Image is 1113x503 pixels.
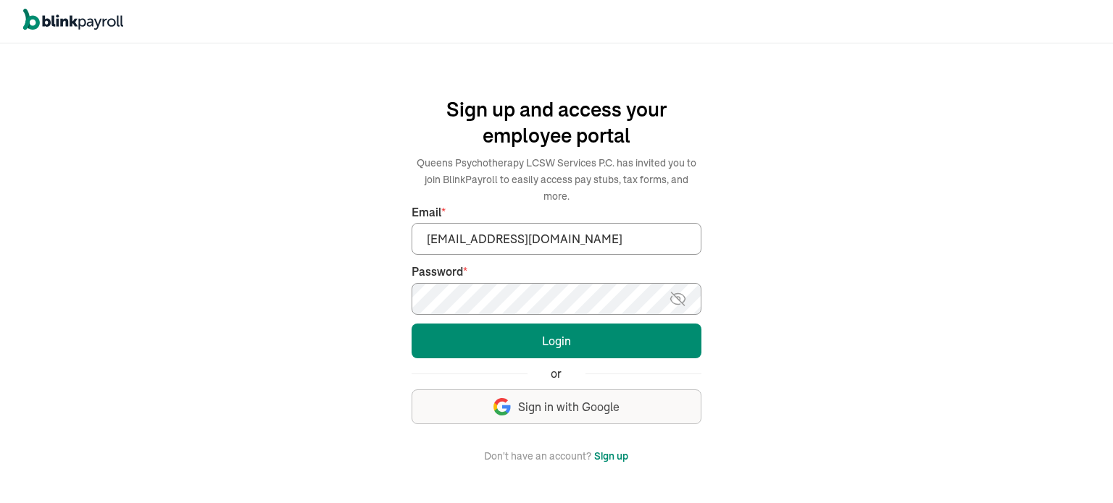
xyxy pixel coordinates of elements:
[412,263,701,280] label: Password
[412,389,701,424] button: Sign in with Google
[594,447,628,465] button: Sign up
[493,398,511,415] img: google
[417,156,696,203] span: Queens Psychotherapy LCSW Services P.C. has invited you to join BlinkPayroll to easily access pay...
[412,223,701,255] input: Your email address
[412,324,701,358] button: Login
[872,347,1113,503] iframe: Chat Widget
[484,447,591,465] span: Don't have an account?
[551,365,562,382] span: or
[412,204,701,221] label: Email
[23,9,123,30] img: logo
[669,290,687,308] img: eye
[518,399,620,415] span: Sign in with Google
[412,96,701,148] h1: Sign up and access your employee portal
